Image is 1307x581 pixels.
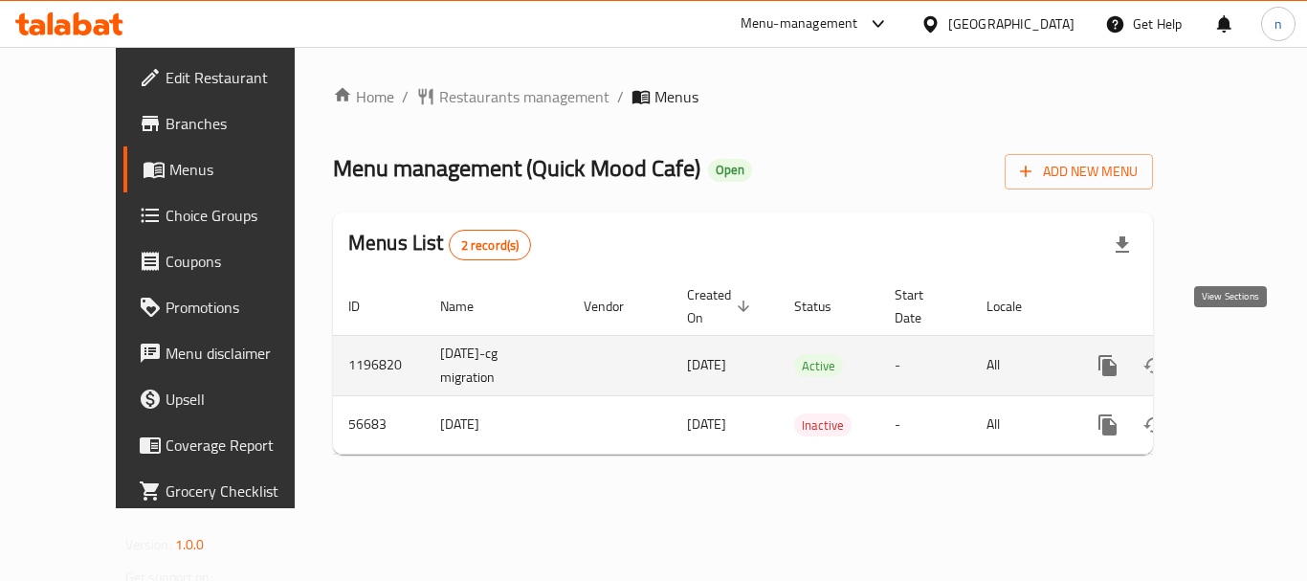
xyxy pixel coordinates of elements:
span: Branches [166,112,319,135]
div: Export file [1099,222,1145,268]
th: Actions [1070,278,1284,336]
div: Inactive [794,413,852,436]
a: Coupons [123,238,334,284]
span: Name [440,295,498,318]
a: Menus [123,146,334,192]
td: 1196820 [333,335,425,395]
span: Grocery Checklist [166,480,319,503]
span: Restaurants management [439,85,609,108]
button: Change Status [1131,402,1177,448]
div: Active [794,354,843,377]
button: Add New Menu [1005,154,1153,190]
li: / [617,85,624,108]
span: 1.0.0 [175,532,205,557]
a: Coverage Report [123,422,334,468]
span: n [1274,13,1282,34]
span: Menus [654,85,698,108]
a: Grocery Checklist [123,468,334,514]
a: Restaurants management [416,85,609,108]
span: Edit Restaurant [166,66,319,89]
span: Coupons [166,250,319,273]
span: Coverage Report [166,434,319,457]
a: Edit Restaurant [123,55,334,101]
span: Start Date [895,283,948,329]
table: enhanced table [333,278,1284,455]
button: more [1085,402,1131,448]
a: Menu disclaimer [123,330,334,376]
h2: Menus List [348,229,531,260]
td: [DATE] [425,395,568,454]
td: - [879,395,971,454]
span: Menus [169,158,319,181]
span: Menu disclaimer [166,342,319,365]
span: Choice Groups [166,204,319,227]
span: [DATE] [687,352,726,377]
a: Home [333,85,394,108]
span: Created On [687,283,756,329]
td: [DATE]-cg migration [425,335,568,395]
a: Branches [123,101,334,146]
div: Open [708,159,752,182]
span: Vendor [584,295,649,318]
div: Menu-management [741,12,858,35]
span: Active [794,355,843,377]
nav: breadcrumb [333,85,1153,108]
a: Promotions [123,284,334,330]
span: Upsell [166,388,319,411]
td: 56683 [333,395,425,454]
span: Inactive [794,414,852,436]
span: Version: [125,532,172,557]
div: [GEOGRAPHIC_DATA] [948,13,1074,34]
button: more [1085,343,1131,389]
span: Status [794,295,856,318]
span: Menu management ( Quick Mood Cafe ) [333,146,700,190]
a: Choice Groups [123,192,334,238]
span: ID [348,295,385,318]
span: Promotions [166,296,319,319]
div: Total records count [449,230,532,260]
a: Upsell [123,376,334,422]
span: Add New Menu [1020,160,1138,184]
span: Locale [986,295,1047,318]
span: 2 record(s) [450,236,531,255]
span: Open [708,162,752,178]
td: All [971,335,1070,395]
li: / [402,85,409,108]
span: [DATE] [687,412,726,436]
td: All [971,395,1070,454]
td: - [879,335,971,395]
